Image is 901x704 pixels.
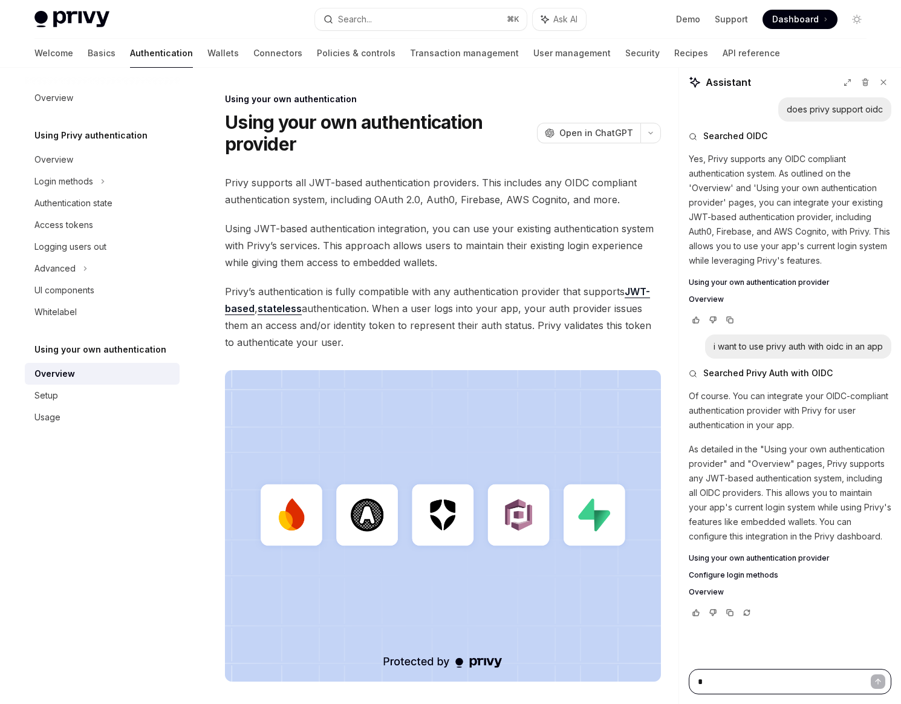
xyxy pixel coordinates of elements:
[34,196,112,210] div: Authentication state
[703,367,833,379] span: Searched Privy Auth with OIDC
[714,341,883,353] div: i want to use privy auth with oidc in an app
[225,111,532,155] h1: Using your own authentication provider
[706,75,751,90] span: Assistant
[34,152,73,167] div: Overview
[25,214,180,236] a: Access tokens
[338,12,372,27] div: Search...
[689,295,891,304] a: Overview
[25,385,180,406] a: Setup
[130,39,193,68] a: Authentication
[689,553,891,563] a: Using your own authentication provider
[689,553,830,563] span: Using your own authentication provider
[871,674,885,689] button: Send message
[225,283,661,351] span: Privy’s authentication is fully compatible with any authentication provider that supports , authe...
[34,128,148,143] h5: Using Privy authentication
[34,261,76,276] div: Advanced
[25,279,180,301] a: UI components
[25,301,180,323] a: Whitelabel
[689,278,891,287] a: Using your own authentication provider
[787,103,883,116] div: does privy support oidc
[689,295,724,304] span: Overview
[34,388,58,403] div: Setup
[253,39,302,68] a: Connectors
[25,192,180,214] a: Authentication state
[225,370,661,682] img: JWT-based auth splash
[34,39,73,68] a: Welcome
[34,240,106,254] div: Logging users out
[533,8,586,30] button: Ask AI
[25,87,180,109] a: Overview
[625,39,660,68] a: Security
[34,305,77,319] div: Whitelabel
[25,236,180,258] a: Logging users out
[689,442,891,544] p: As detailed in the "Using your own authentication provider" and "Overview" pages, Privy supports ...
[703,130,767,142] span: Searched OIDC
[689,570,891,580] a: Configure login methods
[689,278,830,287] span: Using your own authentication provider
[763,10,838,29] a: Dashboard
[25,406,180,428] a: Usage
[689,367,891,379] button: Searched Privy Auth with OIDC
[34,174,93,189] div: Login methods
[258,302,302,315] a: stateless
[676,13,700,25] a: Demo
[772,13,819,25] span: Dashboard
[559,127,633,139] span: Open in ChatGPT
[225,174,661,208] span: Privy supports all JWT-based authentication providers. This includes any OIDC compliant authentic...
[723,39,780,68] a: API reference
[88,39,115,68] a: Basics
[225,93,661,105] div: Using your own authentication
[315,8,527,30] button: Search...⌘K
[674,39,708,68] a: Recipes
[410,39,519,68] a: Transaction management
[689,152,891,268] p: Yes, Privy supports any OIDC compliant authentication system. As outlined on the 'Overview' and '...
[34,218,93,232] div: Access tokens
[689,389,891,432] p: Of course. You can integrate your OIDC-compliant authentication provider with Privy for user auth...
[25,363,180,385] a: Overview
[689,587,891,597] a: Overview
[225,220,661,271] span: Using JWT-based authentication integration, you can use your existing authentication system with ...
[207,39,239,68] a: Wallets
[34,91,73,105] div: Overview
[553,13,577,25] span: Ask AI
[34,283,94,298] div: UI components
[34,367,75,381] div: Overview
[507,15,519,24] span: ⌘ K
[34,11,109,28] img: light logo
[317,39,395,68] a: Policies & controls
[715,13,748,25] a: Support
[689,587,724,597] span: Overview
[25,149,180,171] a: Overview
[689,570,778,580] span: Configure login methods
[537,123,640,143] button: Open in ChatGPT
[34,342,166,357] h5: Using your own authentication
[689,130,891,142] button: Searched OIDC
[34,410,60,425] div: Usage
[533,39,611,68] a: User management
[847,10,867,29] button: Toggle dark mode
